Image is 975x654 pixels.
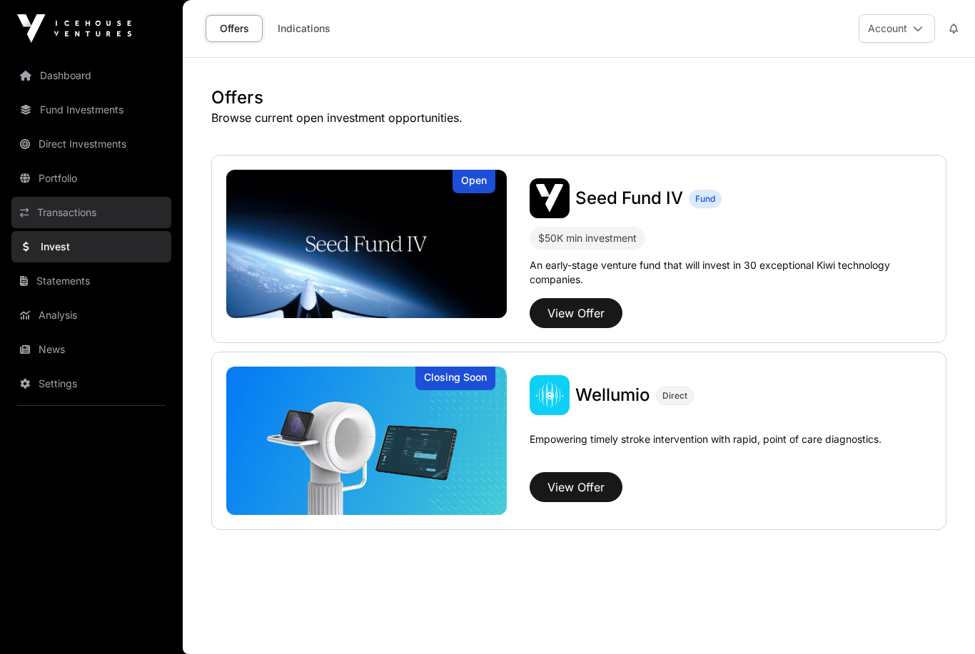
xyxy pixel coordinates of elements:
a: Seed Fund IV [575,187,683,210]
iframe: Chat Widget [904,586,975,654]
span: Wellumio [575,384,650,405]
a: Wellumio [575,384,650,407]
a: News [11,334,171,365]
p: Browse current open investment opportunities. [211,109,946,126]
a: Dashboard [11,60,171,91]
span: Fund [695,193,715,205]
a: Fund Investments [11,94,171,126]
img: Wellumio [226,367,507,515]
a: Statements [11,265,171,297]
a: Direct Investments [11,128,171,160]
h1: Offers [211,86,946,109]
button: View Offer [530,472,622,502]
img: Icehouse Ventures Logo [17,14,131,43]
div: $50K min investment [538,230,637,247]
a: Analysis [11,300,171,331]
a: Invest [11,231,171,262]
img: Seed Fund IV [226,170,507,318]
img: Seed Fund IV [530,178,570,218]
p: Empowering timely stroke intervention with rapid, point of care diagnostics. [530,432,881,466]
span: Seed Fund IV [575,188,683,208]
button: View Offer [530,298,622,328]
div: Open [453,170,495,193]
div: Closing Soon [415,367,495,390]
a: Seed Fund IVOpen [226,170,507,318]
div: $50K min investment [530,227,645,250]
a: Settings [11,368,171,399]
span: Direct [662,390,687,402]
button: Account [859,14,935,43]
img: Wellumio [530,375,570,415]
a: WellumioClosing Soon [226,367,507,515]
a: Transactions [11,197,171,228]
a: Offers [206,15,263,42]
a: Portfolio [11,163,171,194]
a: Indications [268,15,340,42]
p: An early-stage venture fund that will invest in 30 exceptional Kiwi technology companies. [530,258,931,287]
